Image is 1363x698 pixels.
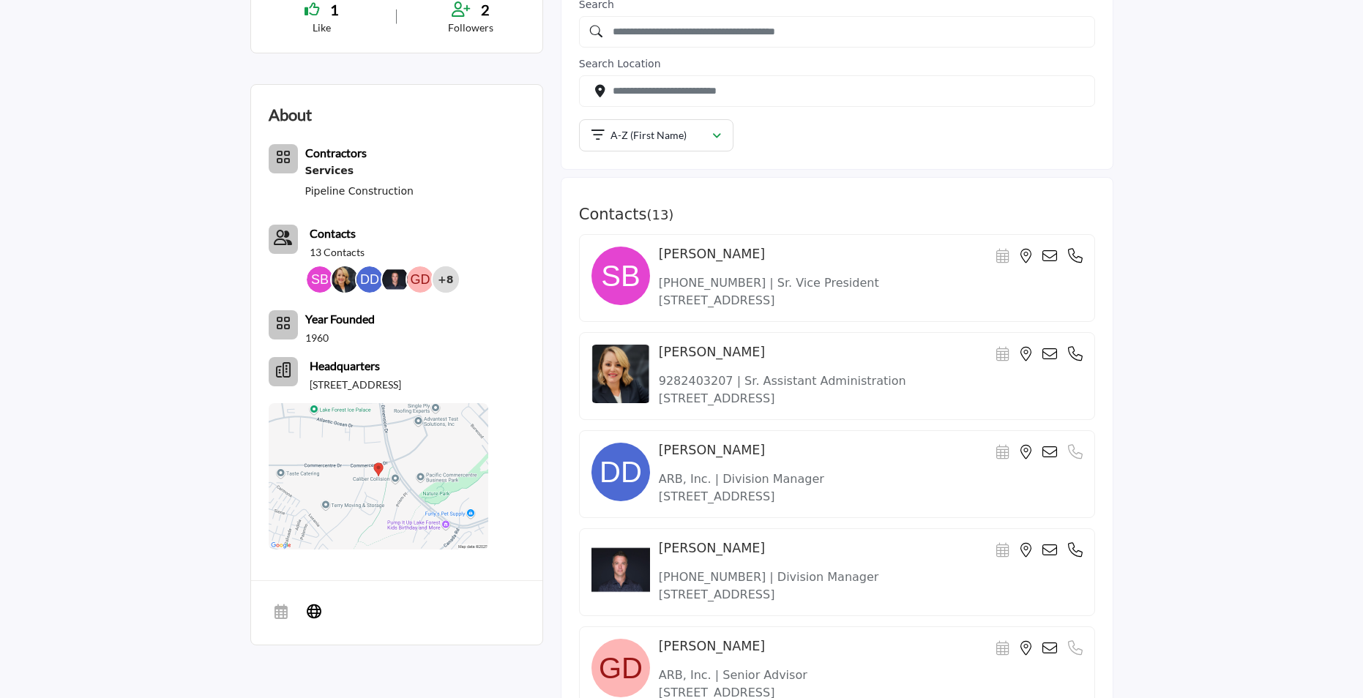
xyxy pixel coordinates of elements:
[305,331,329,345] p: 1960
[579,119,733,151] button: A-Z (First Name)
[646,207,673,222] span: ( )
[356,266,383,293] img: Daniel D.
[659,390,1083,408] p: [STREET_ADDRESS]
[659,345,765,360] h4: [PERSON_NAME]
[659,443,765,458] h4: [PERSON_NAME]
[307,266,333,293] img: Steve B.
[305,310,375,328] b: Year Founded
[433,266,459,293] div: +8
[659,568,1083,586] p: [PHONE_NUMBER] | Division Manager
[269,310,298,339] button: No of member icon
[310,245,365,260] a: 13 Contacts
[305,185,414,197] a: Pipeline Construction
[651,207,668,222] span: 13
[382,266,408,293] img: Greg S.
[310,225,356,242] a: Contacts
[332,266,358,293] img: Amanda W.
[310,226,356,240] b: Contacts
[269,357,298,386] button: Headquarter icon
[659,247,765,262] h4: [PERSON_NAME]
[310,357,380,375] b: Headquarters
[305,146,367,160] b: Contractors
[591,247,650,305] img: image
[591,443,650,501] img: image
[579,58,1095,70] h2: Search Location
[659,639,765,654] h4: [PERSON_NAME]
[659,292,1083,309] p: [STREET_ADDRESS]
[579,206,674,224] h3: Contacts
[407,266,433,293] img: Gregory D.
[269,20,376,35] p: Like
[659,274,1083,292] p: [PHONE_NUMBER] | Sr. Vice President
[269,144,298,173] button: Category Icon
[591,541,650,599] img: image
[659,586,1083,604] p: [STREET_ADDRESS]
[659,372,1083,390] p: 9282403207 | Sr. Assistant Administration
[610,128,687,143] p: A-Z (First Name)
[591,345,650,403] img: image
[269,403,488,549] img: Location Map
[310,378,401,392] p: [STREET_ADDRESS]
[659,541,765,556] h4: [PERSON_NAME]
[659,488,1083,506] p: [STREET_ADDRESS]
[305,162,414,181] div: Comprehensive offerings for pipeline construction, maintenance, and repair across various infrast...
[305,148,367,160] a: Contractors
[269,102,312,127] h2: About
[269,225,298,254] a: Link of redirect to contact page
[659,470,1083,488] p: ARB, Inc. | Division Manager
[591,639,650,697] img: image
[659,667,1083,684] p: ARB, Inc. | Senior Advisor
[305,162,414,181] a: Services
[579,75,1095,107] input: Search by city, state or zip
[269,225,298,254] button: Contact-Employee Icon
[417,20,525,35] p: Followers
